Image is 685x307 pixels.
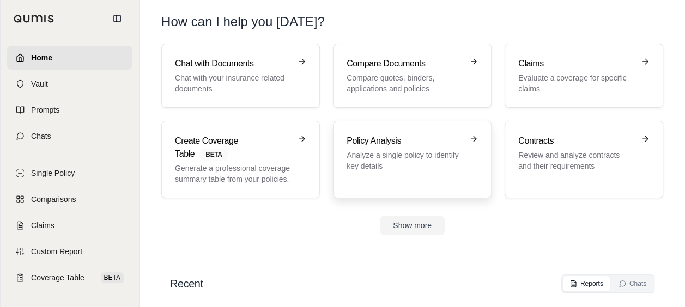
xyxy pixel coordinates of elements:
[347,72,463,94] p: Compare quotes, binders, applications and policies
[199,149,228,161] span: BETA
[14,15,54,23] img: Qumis Logo
[7,161,132,185] a: Single Policy
[31,220,54,231] span: Claims
[101,272,124,283] span: BETA
[161,121,320,198] a: Create Coverage TableBETAGenerate a professional coverage summary table from your policies.
[380,216,445,235] button: Show more
[347,150,463,171] p: Analyze a single policy to identify key details
[7,187,132,211] a: Comparisons
[31,272,84,283] span: Coverage Table
[7,98,132,122] a: Prompts
[347,57,463,70] h3: Compare Documents
[175,72,291,94] p: Chat with your insurance related documents
[7,213,132,237] a: Claims
[175,134,291,161] h3: Create Coverage Table
[31,78,48,89] span: Vault
[333,44,492,108] a: Compare DocumentsCompare quotes, binders, applications and policies
[170,276,203,291] h2: Recent
[7,124,132,148] a: Chats
[108,10,126,27] button: Collapse sidebar
[505,44,663,108] a: ClaimsEvaluate a coverage for specific claims
[569,279,603,288] div: Reports
[505,121,663,198] a: ContractsReview and analyze contracts and their requirements
[161,44,320,108] a: Chat with DocumentsChat with your insurance related documents
[31,52,52,63] span: Home
[612,276,653,291] button: Chats
[7,72,132,96] a: Vault
[518,57,634,70] h3: Claims
[175,163,291,185] p: Generate a professional coverage summary table from your policies.
[518,134,634,148] h3: Contracts
[31,194,76,205] span: Comparisons
[161,13,663,30] h1: How can I help you [DATE]?
[563,276,610,291] button: Reports
[7,46,132,70] a: Home
[31,168,75,179] span: Single Policy
[333,121,492,198] a: Policy AnalysisAnalyze a single policy to identify key details
[7,240,132,263] a: Custom Report
[31,131,51,142] span: Chats
[518,72,634,94] p: Evaluate a coverage for specific claims
[31,246,82,257] span: Custom Report
[518,150,634,171] p: Review and analyze contracts and their requirements
[347,134,463,148] h3: Policy Analysis
[619,279,646,288] div: Chats
[7,266,132,290] a: Coverage TableBETA
[31,105,59,115] span: Prompts
[175,57,291,70] h3: Chat with Documents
